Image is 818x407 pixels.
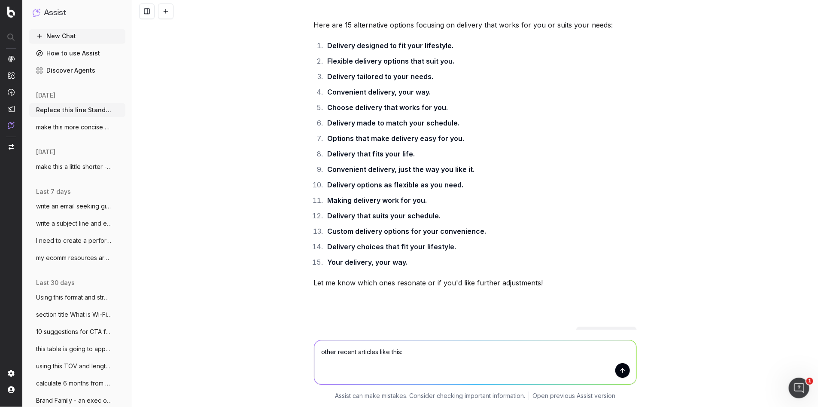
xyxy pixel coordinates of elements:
[328,57,455,65] strong: Flexible delivery options that suit you.
[29,217,125,230] button: write a subject line and email to our se
[36,106,112,114] span: Replace this line Standard delivery is a
[29,325,125,339] button: 10 suggestions for CTA for link to windo
[328,150,415,158] strong: Delivery that fits your life.
[36,345,112,353] span: this table is going to appear on a [PERSON_NAME]
[9,144,14,150] img: Switch project
[29,376,125,390] button: calculate 6 months from [DATE]
[328,72,434,81] strong: Delivery tailored to your needs.
[36,202,112,211] span: write an email seeking giodance from HR:
[29,103,125,117] button: Replace this line Standard delivery is a
[36,396,112,405] span: Brand Family - an exec overview: D AT T
[8,89,15,96] img: Activation
[36,187,71,196] span: last 7 days
[335,392,525,400] p: Assist can make mistakes. Consider checking important information.
[328,181,464,189] strong: Delivery options as flexible as you need.
[29,46,125,60] a: How to use Assist
[36,148,55,156] span: [DATE]
[33,9,40,17] img: Assist
[33,7,122,19] button: Assist
[8,55,15,62] img: Analytics
[328,211,441,220] strong: Delivery that suits your schedule.
[8,122,15,129] img: Assist
[36,91,55,100] span: [DATE]
[36,236,112,245] span: I need to create a performance review sc
[29,308,125,321] button: section title What is Wi-Fi 7? Wi-Fi 7 (
[36,310,112,319] span: section title What is Wi-Fi 7? Wi-Fi 7 (
[36,362,112,370] span: using this TOV and length: Cold snap? No
[328,41,454,50] strong: Delivery designed to fit your lifestyle.
[7,6,15,18] img: Botify logo
[806,378,813,385] span: 1
[328,242,456,251] strong: Delivery choices that fit your lifestyle.
[328,134,465,143] strong: Options that make delivery easy for you.
[328,103,448,112] strong: Choose delivery that works for you.
[789,378,809,398] iframe: Intercom live chat
[8,72,15,79] img: Intelligence
[29,359,125,373] button: using this TOV and length: Cold snap? No
[328,196,427,205] strong: Making delivery work for you.
[29,199,125,213] button: write an email seeking giodance from HR:
[8,386,15,393] img: My account
[29,29,125,43] button: New Chat
[36,293,112,302] span: Using this format and structure and tone
[532,392,615,400] a: Open previous Assist version
[328,258,408,266] strong: Your delivery, your way.
[29,342,125,356] button: this table is going to appear on a [PERSON_NAME]
[8,105,15,112] img: Studio
[328,119,460,127] strong: Delivery made to match your schedule.
[29,64,125,77] a: Discover Agents
[29,251,125,265] button: my ecomm resources are thin. for big eve
[328,165,475,174] strong: Convenient delivery, just the way you like it.
[314,19,637,31] p: Here are 15 alternative options focusing on delivery that works for you or suits your needs:
[314,277,637,289] p: Let me know which ones resonate or if you'd like further adjustments!
[36,327,112,336] span: 10 suggestions for CTA for link to windo
[29,120,125,134] button: make this more concise and clear: Hi Mar
[29,234,125,248] button: I need to create a performance review sc
[36,162,112,171] span: make this a little shorter - Before brin
[314,340,636,384] textarea: other recent articles like this:
[8,370,15,377] img: Setting
[36,379,112,388] span: calculate 6 months from [DATE]
[36,219,112,228] span: write a subject line and email to our se
[29,160,125,174] button: make this a little shorter - Before brin
[328,88,431,96] strong: Convenient delivery, your way.
[36,123,112,132] span: make this more concise and clear: Hi Mar
[29,291,125,304] button: Using this format and structure and tone
[328,227,487,236] strong: Custom delivery options for your convenience.
[44,7,66,19] h1: Assist
[36,278,75,287] span: last 30 days
[36,254,112,262] span: my ecomm resources are thin. for big eve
